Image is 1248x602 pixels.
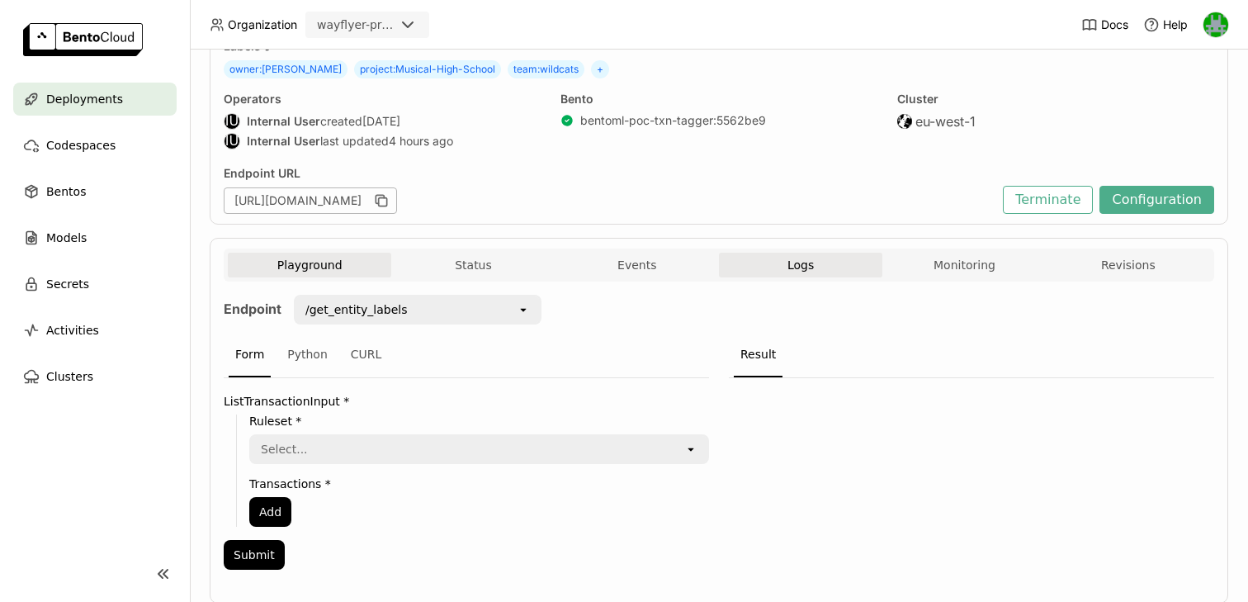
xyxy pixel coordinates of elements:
[23,23,143,56] img: logo
[897,92,1214,107] div: Cluster
[224,540,285,570] button: Submit
[229,333,271,377] div: Form
[46,135,116,155] span: Codespaces
[249,415,709,428] label: Ruleset *
[225,134,239,149] div: IU
[1081,17,1128,33] a: Docs
[1143,17,1188,33] div: Help
[787,258,814,273] span: Logs
[281,333,334,377] div: Python
[1203,12,1228,37] img: Sean Hickey
[591,60,609,78] span: +
[13,360,177,393] a: Clusters
[224,166,995,181] div: Endpoint URL
[344,333,389,377] div: CURL
[46,89,123,109] span: Deployments
[247,134,320,149] strong: Internal User
[13,314,177,347] a: Activities
[1101,17,1128,32] span: Docs
[13,175,177,208] a: Bentos
[1163,17,1188,32] span: Help
[409,301,411,318] input: Selected /get_entity_labels.
[46,320,99,340] span: Activities
[391,253,555,277] button: Status
[46,367,93,386] span: Clusters
[684,443,697,456] svg: open
[1099,186,1214,214] button: Configuration
[228,253,391,277] button: Playground
[354,60,501,78] span: project : Musical-High-School
[13,129,177,162] a: Codespaces
[1047,253,1210,277] button: Revisions
[46,228,87,248] span: Models
[580,113,766,128] a: bentoml-poc-txn-tagger:5562be9
[224,301,281,317] strong: Endpoint
[228,17,297,32] span: Organization
[249,497,291,527] button: Add
[224,395,709,408] label: ListTransactionInput *
[13,83,177,116] a: Deployments
[247,114,320,129] strong: Internal User
[915,113,976,130] span: eu-west-1
[362,114,400,129] span: [DATE]
[508,60,584,78] span: team : wildcats
[560,92,877,107] div: Bento
[46,274,89,294] span: Secrets
[46,182,86,201] span: Bentos
[225,114,239,129] div: IU
[224,133,240,149] div: Internal User
[305,301,408,318] div: /get_entity_labels
[317,17,395,33] div: wayflyer-prod
[224,113,240,130] div: Internal User
[396,17,398,34] input: Selected wayflyer-prod.
[882,253,1046,277] button: Monitoring
[13,221,177,254] a: Models
[224,133,541,149] div: last updated
[249,477,709,491] label: Transactions *
[1003,186,1093,214] button: Terminate
[224,187,397,214] div: [URL][DOMAIN_NAME]
[224,113,541,130] div: created
[224,60,347,78] span: owner : [PERSON_NAME]
[224,92,541,107] div: Operators
[13,268,177,301] a: Secrets
[389,134,453,149] span: 4 hours ago
[555,253,719,277] button: Events
[517,303,530,316] svg: open
[734,333,782,377] div: Result
[261,441,308,457] div: Select...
